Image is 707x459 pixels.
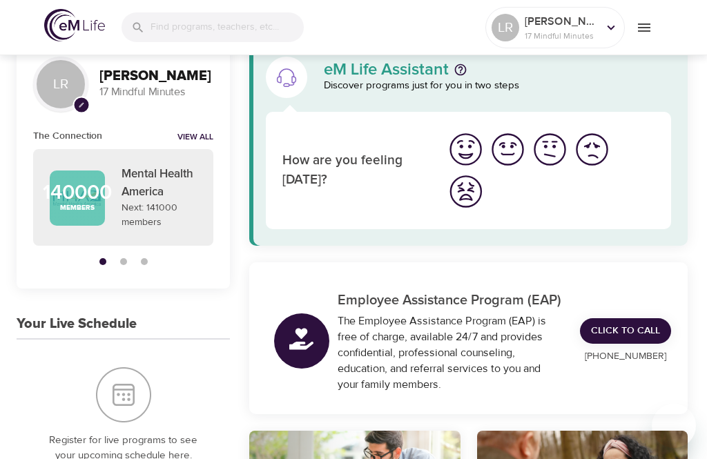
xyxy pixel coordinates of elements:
[445,128,487,170] button: I'm feeling great
[43,182,112,203] p: 140000
[338,313,563,392] div: The Employee Assistance Program (EAP) is free of charge, available 24/7 and provides confidential...
[60,203,95,213] p: Members
[525,13,598,30] p: [PERSON_NAME]
[177,132,213,144] a: View all notifications
[151,12,304,42] input: Find programs, teachers, etc...
[324,78,671,94] p: Discover programs just for you in two steps
[282,151,427,191] p: How are you feeling [DATE]?
[122,166,197,201] p: Mental Health America
[492,14,519,41] div: LR
[33,128,102,144] h6: The Connection
[447,130,485,168] img: great
[652,404,696,448] iframe: Button to launch messaging window
[625,8,663,46] button: menu
[122,201,197,230] p: Next: 141000 members
[99,84,213,100] p: 17 Mindful Minutes
[529,128,571,170] button: I'm feeling ok
[531,130,569,168] img: ok
[44,9,105,41] img: logo
[573,130,611,168] img: bad
[447,173,485,211] img: worst
[275,66,298,88] img: eM Life Assistant
[487,128,529,170] button: I'm feeling good
[96,367,151,422] img: Your Live Schedule
[489,130,527,168] img: good
[571,128,613,170] button: I'm feeling bad
[591,322,660,340] span: Click to Call
[525,30,598,42] p: 17 Mindful Minutes
[580,318,671,344] a: Click to Call
[580,349,671,364] p: [PHONE_NUMBER]
[33,57,88,112] div: LR
[445,170,487,213] button: I'm feeling worst
[99,68,213,84] h3: [PERSON_NAME]
[17,316,137,332] h3: Your Live Schedule
[324,61,449,78] p: eM Life Assistant
[338,290,563,311] p: Employee Assistance Program (EAP)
